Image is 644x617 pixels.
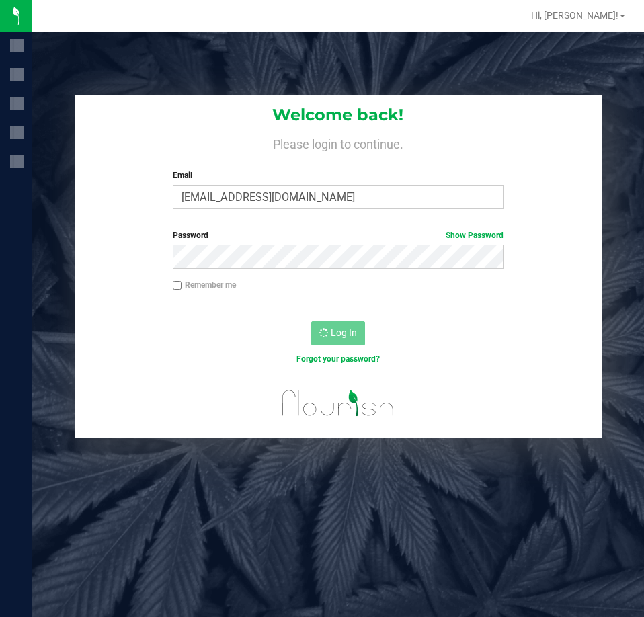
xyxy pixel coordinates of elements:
[272,379,404,427] img: flourish_logo.svg
[173,169,504,181] label: Email
[296,354,380,364] a: Forgot your password?
[446,231,504,240] a: Show Password
[75,106,601,124] h1: Welcome back!
[311,321,365,345] button: Log In
[173,231,208,240] span: Password
[531,10,618,21] span: Hi, [PERSON_NAME]!
[331,327,357,338] span: Log In
[173,279,236,291] label: Remember me
[173,281,182,290] input: Remember me
[75,134,601,151] h4: Please login to continue.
